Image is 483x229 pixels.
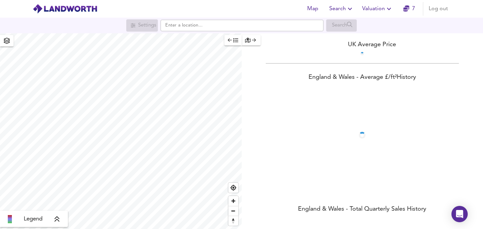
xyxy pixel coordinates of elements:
[451,206,468,222] div: Open Intercom Messenger
[228,206,238,216] button: Zoom out
[429,4,448,14] span: Log out
[228,183,238,193] button: Find my location
[398,2,420,16] button: 7
[302,2,324,16] button: Map
[33,4,97,14] img: logo
[228,196,238,206] button: Zoom in
[126,19,158,32] div: Search for a location first or explore the map
[228,216,238,226] button: Reset bearing to north
[327,2,357,16] button: Search
[24,215,42,223] span: Legend
[362,4,393,14] span: Valuation
[403,4,415,14] a: 7
[161,20,323,31] input: Enter a location...
[359,2,396,16] button: Valuation
[426,2,451,16] button: Log out
[305,4,321,14] span: Map
[326,19,357,32] div: Search for a location first or explore the map
[329,4,354,14] span: Search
